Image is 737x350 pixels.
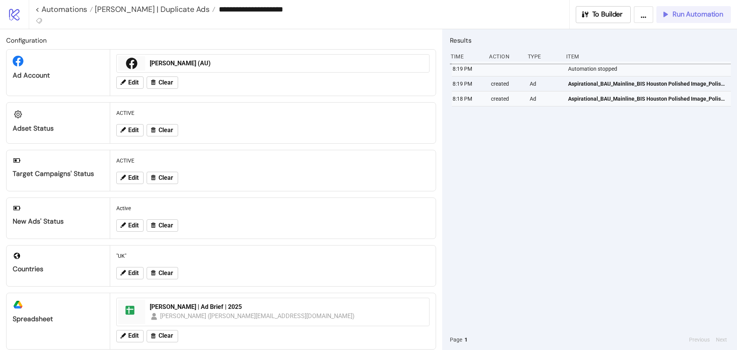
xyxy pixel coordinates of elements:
[490,91,523,106] div: created
[462,335,470,344] button: 1
[147,330,178,342] button: Clear
[634,6,653,23] button: ...
[147,124,178,136] button: Clear
[13,71,104,80] div: Ad Account
[488,49,521,64] div: Action
[568,91,727,106] a: Aspirational_BAU_Mainline_BIS Houston Polished Image_Polished_Image_20250904_UK
[147,172,178,184] button: Clear
[128,79,139,86] span: Edit
[128,127,139,134] span: Edit
[567,61,733,76] div: Automation stopped
[147,267,178,279] button: Clear
[6,35,436,45] h2: Configuration
[13,217,104,226] div: New Ads' Status
[128,174,139,181] span: Edit
[450,335,462,344] span: Page
[565,49,731,64] div: Item
[13,169,104,178] div: Target Campaigns' Status
[568,80,727,88] span: Aspirational_BAU_Mainline_BIS Houston Polished Image_Polished_Image_20250904_UK
[150,59,425,68] div: [PERSON_NAME] (AU)
[116,219,144,232] button: Edit
[568,76,727,91] a: Aspirational_BAU_Mainline_BIS Houston Polished Image_Polished_Image_20250904_UK
[116,172,144,184] button: Edit
[450,49,483,64] div: Time
[150,303,425,311] div: [PERSON_NAME] | Ad Brief | 2025
[673,10,723,19] span: Run Automation
[452,61,485,76] div: 8:19 PM
[656,6,731,23] button: Run Automation
[35,5,93,13] a: < Automations
[714,335,729,344] button: Next
[116,124,144,136] button: Edit
[450,35,731,45] h2: Results
[527,49,560,64] div: Type
[113,201,433,216] div: Active
[13,315,104,323] div: Spreadsheet
[93,4,210,14] span: [PERSON_NAME] | Duplicate Ads
[568,95,727,103] span: Aspirational_BAU_Mainline_BIS Houston Polished Image_Polished_Image_20250904_UK
[159,332,173,339] span: Clear
[113,106,433,120] div: ACTIVE
[116,76,144,89] button: Edit
[93,5,215,13] a: [PERSON_NAME] | Duplicate Ads
[128,332,139,339] span: Edit
[159,127,173,134] span: Clear
[529,91,562,106] div: Ad
[576,6,631,23] button: To Builder
[687,335,712,344] button: Previous
[113,249,433,263] div: "UK"
[452,76,485,91] div: 8:19 PM
[592,10,623,19] span: To Builder
[159,270,173,277] span: Clear
[116,330,144,342] button: Edit
[13,124,104,133] div: Adset Status
[147,76,178,89] button: Clear
[159,222,173,229] span: Clear
[147,219,178,232] button: Clear
[128,222,139,229] span: Edit
[529,76,562,91] div: Ad
[160,311,355,321] div: [PERSON_NAME] ([PERSON_NAME][EMAIL_ADDRESS][DOMAIN_NAME])
[490,76,523,91] div: created
[113,153,433,168] div: ACTIVE
[13,265,104,274] div: Countries
[128,270,139,277] span: Edit
[116,267,144,279] button: Edit
[159,79,173,86] span: Clear
[452,91,485,106] div: 8:18 PM
[159,174,173,181] span: Clear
